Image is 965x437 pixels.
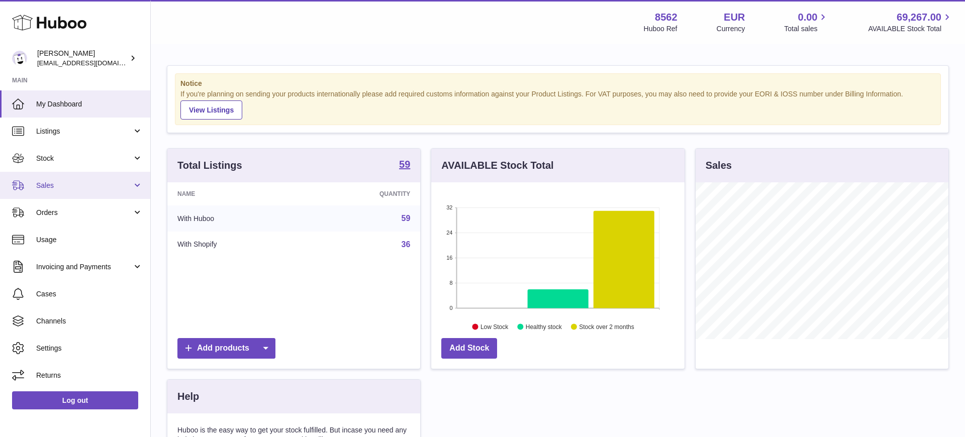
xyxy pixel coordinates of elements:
[655,11,678,24] strong: 8562
[36,127,132,136] span: Listings
[167,182,304,205] th: Name
[36,181,132,190] span: Sales
[402,240,411,249] a: 36
[36,154,132,163] span: Stock
[868,24,953,34] span: AVAILABLE Stock Total
[12,51,27,66] img: fumi@codeofbell.com
[402,214,411,223] a: 59
[177,338,275,359] a: Add products
[36,371,143,380] span: Returns
[304,182,420,205] th: Quantity
[447,230,453,236] text: 24
[36,316,143,326] span: Channels
[36,344,143,353] span: Settings
[177,159,242,172] h3: Total Listings
[441,159,553,172] h3: AVAILABLE Stock Total
[644,24,678,34] div: Huboo Ref
[447,204,453,210] text: 32
[897,11,941,24] span: 69,267.00
[36,99,143,109] span: My Dashboard
[798,11,818,24] span: 0.00
[36,235,143,245] span: Usage
[441,338,497,359] a: Add Stock
[450,280,453,286] text: 8
[724,11,745,24] strong: EUR
[167,205,304,232] td: With Huboo
[399,159,410,171] a: 59
[180,100,242,120] a: View Listings
[868,11,953,34] a: 69,267.00 AVAILABLE Stock Total
[447,255,453,261] text: 16
[12,391,138,409] a: Log out
[784,24,829,34] span: Total sales
[37,49,128,68] div: [PERSON_NAME]
[450,305,453,311] text: 0
[180,79,935,88] strong: Notice
[480,323,509,330] text: Low Stock
[706,159,732,172] h3: Sales
[580,323,634,330] text: Stock over 2 months
[36,262,132,272] span: Invoicing and Payments
[399,159,410,169] strong: 59
[784,11,829,34] a: 0.00 Total sales
[36,289,143,299] span: Cases
[167,232,304,258] td: With Shopify
[526,323,562,330] text: Healthy stock
[36,208,132,217] span: Orders
[180,89,935,120] div: If you're planning on sending your products internationally please add required customs informati...
[717,24,745,34] div: Currency
[37,59,148,67] span: [EMAIL_ADDRESS][DOMAIN_NAME]
[177,390,199,403] h3: Help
